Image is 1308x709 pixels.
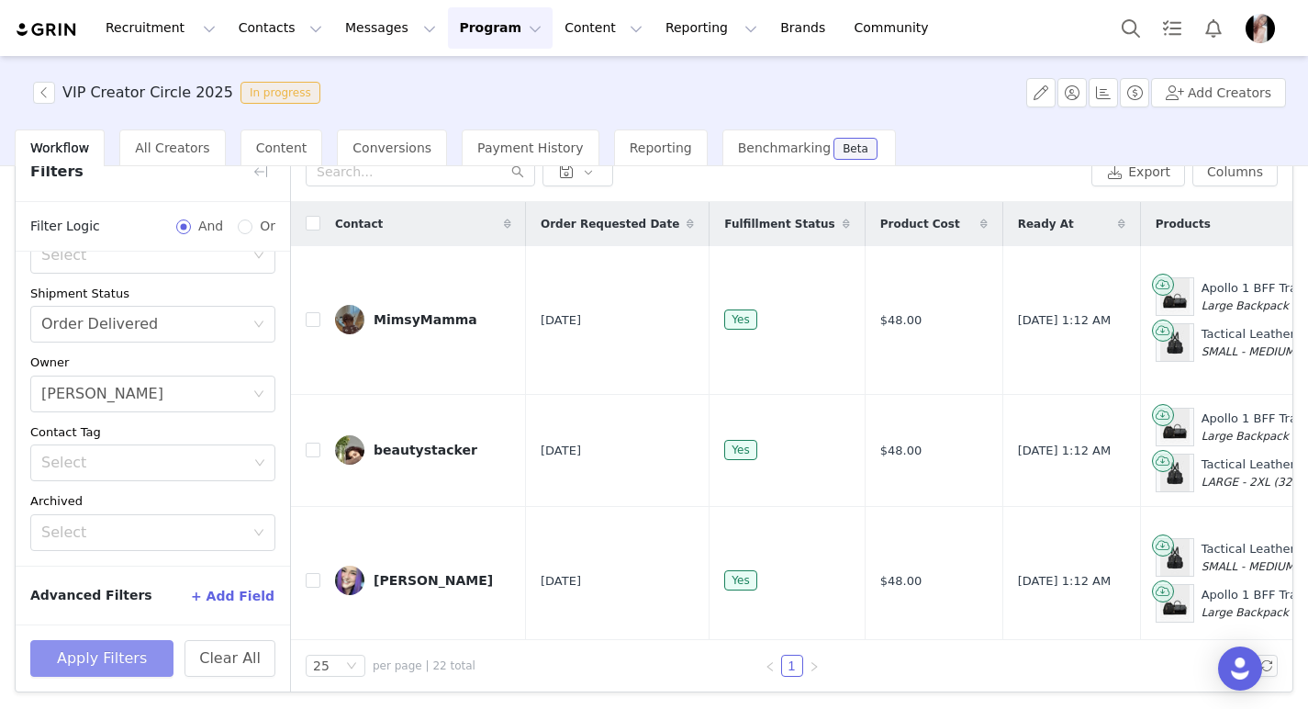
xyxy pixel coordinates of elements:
[335,305,364,334] img: 1e28af01-27f6-4c69-a11d-fca67872237f--s.jpg
[1018,216,1074,232] span: Ready At
[880,216,960,232] span: Product Cost
[1235,14,1293,43] button: Profile
[1192,157,1278,186] button: Columns
[335,566,511,595] a: [PERSON_NAME]
[306,157,535,186] input: Search...
[374,573,493,588] div: [PERSON_NAME]
[30,586,152,605] span: Advanced Filters
[765,661,776,672] i: icon: left
[335,566,364,595] img: dc622ced-f1c3-4fc0-bff6-fefaddc51a14.jpg
[724,440,756,460] span: Yes
[880,442,922,460] span: $48.00
[256,141,307,155] span: Content
[346,660,357,673] i: icon: down
[30,217,100,236] span: Filter Logic
[541,442,581,460] span: [DATE]
[843,143,868,154] div: Beta
[759,655,781,677] li: Previous Page
[374,312,477,327] div: MimsyMamma
[448,7,553,49] button: Program
[1018,442,1112,460] span: [DATE] 1:12 AM
[1218,647,1262,691] div: Open Intercom Messenger
[654,7,768,49] button: Reporting
[880,311,922,330] span: $48.00
[1018,311,1112,330] span: [DATE] 1:12 AM
[335,435,511,465] a: beautystacker
[30,423,275,442] div: Contact Tag
[769,7,842,49] a: Brands
[724,309,756,330] span: Yes
[630,141,692,155] span: Reporting
[135,141,209,155] span: All Creators
[41,307,158,342] div: Order Delivered
[41,523,244,542] div: Select
[240,82,320,104] span: In progress
[1160,455,1190,491] img: Product Image
[738,141,831,155] span: Benchmarking
[1193,7,1234,49] button: Notifications
[228,7,333,49] button: Contacts
[334,7,447,49] button: Messages
[15,21,79,39] img: grin logo
[511,165,524,178] i: icon: search
[782,656,802,676] a: 1
[252,217,275,236] span: Or
[781,655,803,677] li: 1
[41,377,163,411] div: Janine Mayo
[1152,7,1192,49] a: Tasks
[803,655,825,677] li: Next Page
[62,82,233,104] h3: VIP Creator Circle 2025
[1018,572,1112,591] span: [DATE] 1:12 AM
[254,457,265,470] i: icon: down
[541,572,581,591] span: [DATE]
[373,658,475,674] span: per page | 22 total
[477,141,584,155] span: Payment History
[33,82,328,104] span: [object Object]
[30,354,275,372] div: Owner
[844,7,948,49] a: Community
[253,527,264,540] i: icon: down
[1160,409,1190,445] img: Product Image
[724,216,834,232] span: Fulfillment Status
[1156,216,1211,232] span: Products
[1160,539,1190,576] img: Product Image
[95,7,227,49] button: Recruitment
[190,581,275,611] button: + Add Field
[191,217,230,236] span: And
[30,285,275,303] div: Shipment Status
[184,640,275,677] button: Clear All
[313,656,330,676] div: 25
[41,454,248,472] div: Select
[30,161,84,183] span: Filters
[30,141,89,155] span: Workflow
[1151,78,1286,107] button: Add Creators
[335,216,383,232] span: Contact
[1160,278,1190,315] img: Product Image
[1111,7,1151,49] button: Search
[335,435,364,465] img: b353b9c9-cc8f-4ad0-8da4-74cd79a4ee5f.jpg
[352,141,431,155] span: Conversions
[335,305,511,334] a: MimsyMamma
[253,250,264,263] i: icon: down
[541,311,581,330] span: [DATE]
[1246,14,1275,43] img: 1d6e6c21-0f95-4b44-850e-3e783ff8cebf.webp
[541,216,679,232] span: Order Requested Date
[1160,324,1190,361] img: Product Image
[30,492,275,511] div: Archived
[1091,157,1185,186] button: Export
[30,640,173,677] button: Apply Filters
[41,246,244,264] div: Select
[1160,585,1190,622] img: Product Image
[809,661,820,672] i: icon: right
[553,7,654,49] button: Content
[374,443,477,457] div: beautystacker
[880,572,922,591] span: $48.00
[724,570,756,591] span: Yes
